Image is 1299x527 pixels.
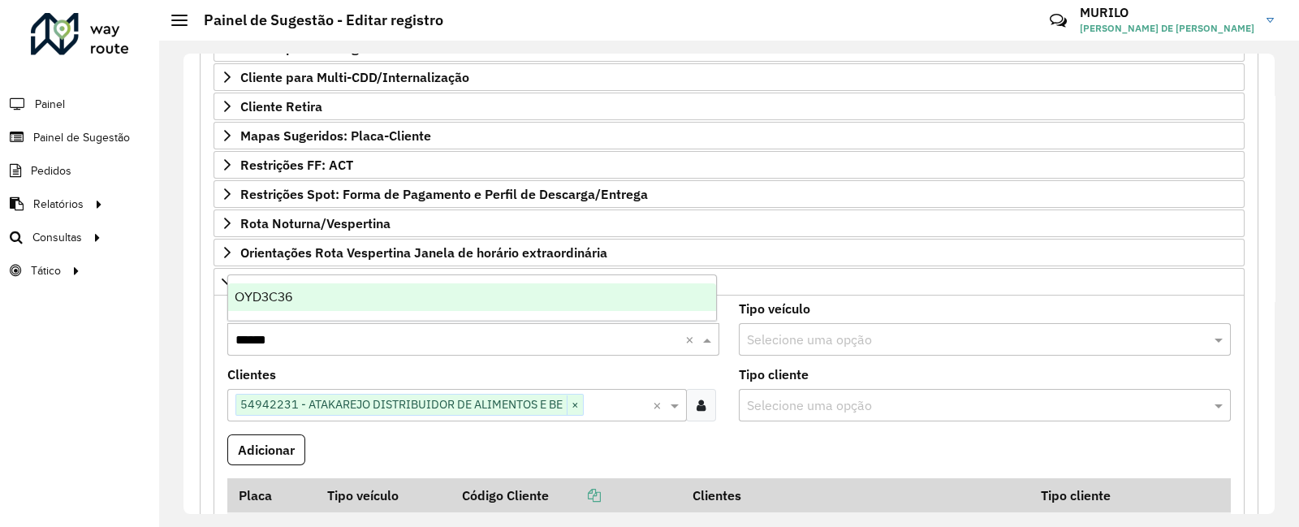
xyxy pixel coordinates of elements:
a: Pre-Roteirização AS / Orientações [214,268,1245,296]
a: Rota Noturna/Vespertina [214,210,1245,237]
span: Painel de Sugestão [33,129,130,146]
span: Cliente Retira [240,100,322,113]
a: Cliente Retira [214,93,1245,120]
a: Mapas Sugeridos: Placa-Cliente [214,122,1245,149]
span: Restrições Spot: Forma de Pagamento e Perfil de Descarga/Entrega [240,188,648,201]
span: Cliente para Multi-CDD/Internalização [240,71,469,84]
button: Adicionar [227,434,305,465]
span: OYD3C36 [235,290,292,304]
th: Placa [227,478,317,512]
span: Clear all [653,395,667,415]
label: Tipo cliente [739,365,809,384]
a: Orientações Rota Vespertina Janela de horário extraordinária [214,239,1245,266]
a: Copiar [549,487,601,503]
span: Mapas Sugeridos: Placa-Cliente [240,129,431,142]
span: Clear all [685,330,699,349]
a: Restrições FF: ACT [214,151,1245,179]
span: × [567,395,583,415]
th: Tipo cliente [1029,478,1162,512]
a: Restrições Spot: Forma de Pagamento e Perfil de Descarga/Entrega [214,180,1245,208]
span: Relatórios [33,196,84,213]
span: Rota Noturna/Vespertina [240,217,391,230]
span: Consultas [32,229,82,246]
span: [PERSON_NAME] DE [PERSON_NAME] [1080,21,1254,36]
h2: Painel de Sugestão - Editar registro [188,11,443,29]
label: Tipo veículo [739,299,810,318]
a: Cliente para Multi-CDD/Internalização [214,63,1245,91]
a: Contato Rápido [1041,3,1076,38]
label: Clientes [227,365,276,384]
span: Restrições FF: ACT [240,158,353,171]
th: Clientes [681,478,1029,512]
span: Orientações Rota Vespertina Janela de horário extraordinária [240,246,607,259]
span: 54942231 - ATAKAREJO DISTRIBUIDOR DE ALIMENTOS E BE [236,395,567,414]
span: Tático [31,262,61,279]
span: Painel [35,96,65,113]
ng-dropdown-panel: Options list [227,274,717,321]
th: Tipo veículo [317,478,451,512]
h3: MURILO [1080,5,1254,20]
span: Cliente para Recarga [240,41,366,54]
span: Pedidos [31,162,71,179]
th: Código Cliente [451,478,681,512]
